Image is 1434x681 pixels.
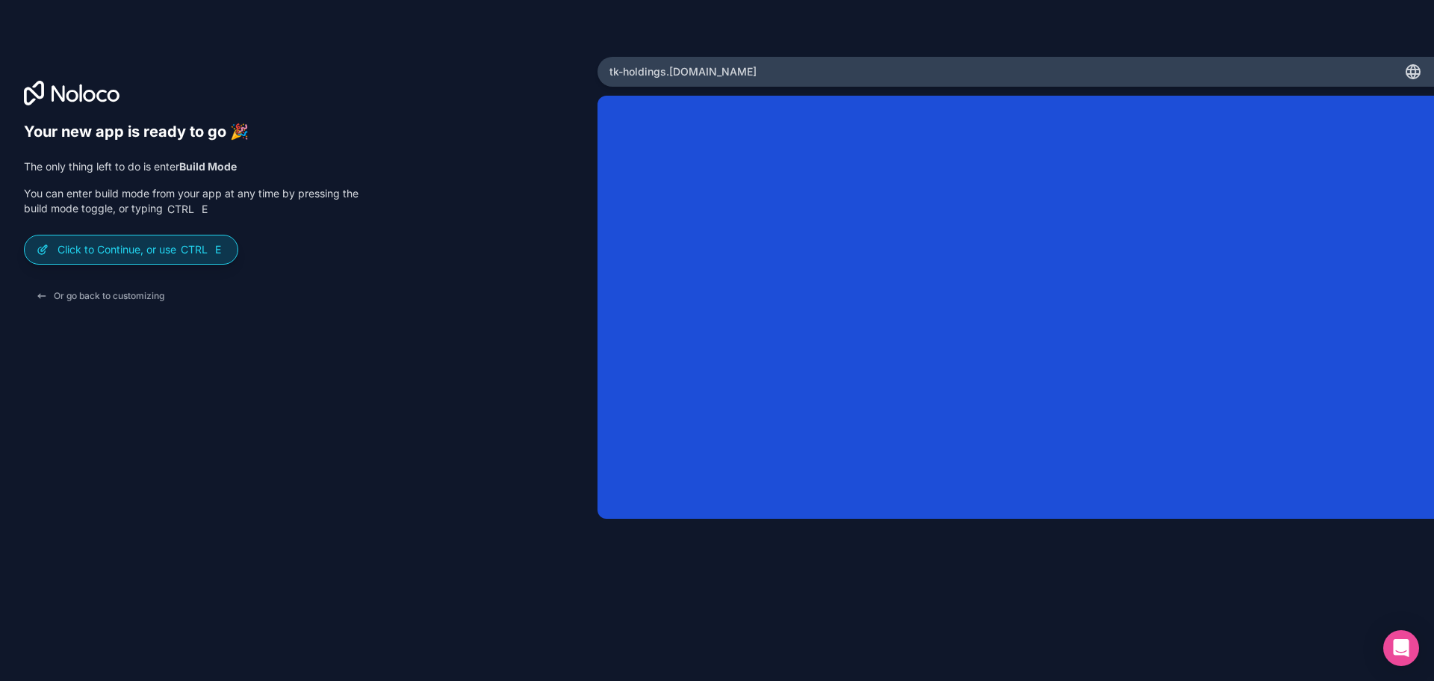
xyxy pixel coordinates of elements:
iframe: App Preview [597,96,1434,519]
h6: Your new app is ready to go 🎉 [24,123,358,141]
p: Click to Continue, or use [58,242,226,257]
p: The only thing left to do is enter [24,159,358,174]
span: E [212,244,224,256]
p: You can enter build mode from your app at any time by pressing the build mode toggle, or typing [24,186,358,217]
strong: Build Mode [179,160,237,173]
span: E [199,203,211,215]
span: tk-holdings .[DOMAIN_NAME] [609,64,757,79]
span: Ctrl [179,243,209,256]
button: Or go back to customizing [24,283,176,309]
div: Open Intercom Messenger [1383,630,1419,666]
span: Ctrl [166,203,196,216]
